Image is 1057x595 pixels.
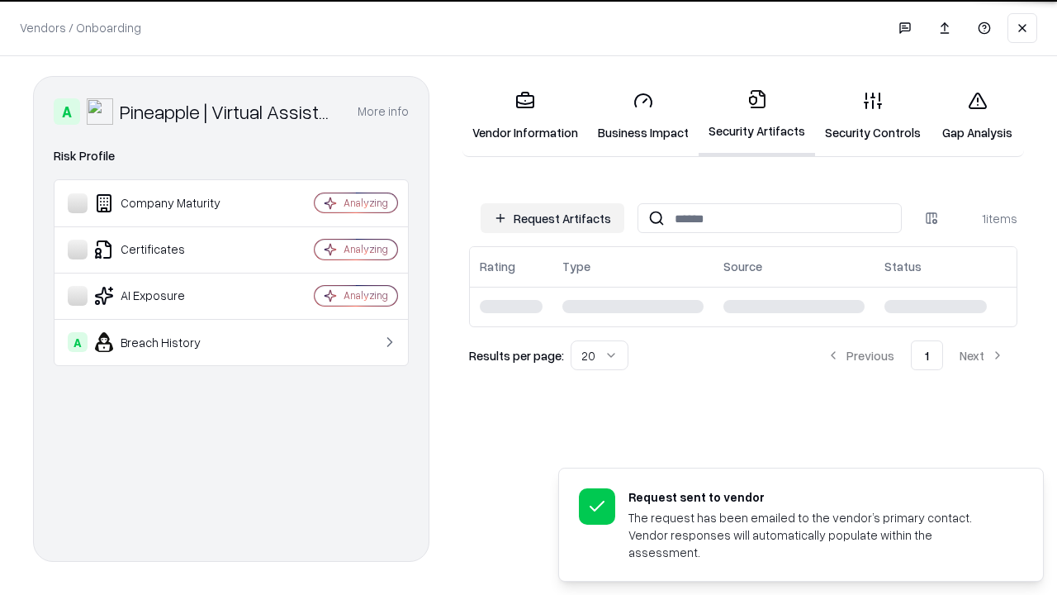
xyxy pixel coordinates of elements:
button: Request Artifacts [481,203,624,233]
div: Request sent to vendor [628,488,1003,506]
div: Pineapple | Virtual Assistant Agency [120,98,338,125]
a: Business Impact [588,78,699,155]
button: 1 [911,340,943,370]
a: Gap Analysis [931,78,1024,155]
img: Pineapple | Virtual Assistant Agency [87,98,113,125]
div: Analyzing [344,242,388,256]
p: Vendors / Onboarding [20,19,141,36]
div: Type [562,258,590,275]
nav: pagination [813,340,1017,370]
button: More info [358,97,409,126]
p: Results per page: [469,347,564,364]
div: AI Exposure [68,286,265,306]
div: Status [884,258,922,275]
div: Rating [480,258,515,275]
div: 1 items [951,210,1017,227]
div: Certificates [68,240,265,259]
div: Analyzing [344,288,388,302]
div: A [54,98,80,125]
div: Source [723,258,762,275]
div: The request has been emailed to the vendor’s primary contact. Vendor responses will automatically... [628,509,1003,561]
a: Security Artifacts [699,76,815,156]
div: Breach History [68,332,265,352]
div: Analyzing [344,196,388,210]
div: A [68,332,88,352]
div: Company Maturity [68,193,265,213]
a: Security Controls [815,78,931,155]
a: Vendor Information [462,78,588,155]
div: Risk Profile [54,146,409,166]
